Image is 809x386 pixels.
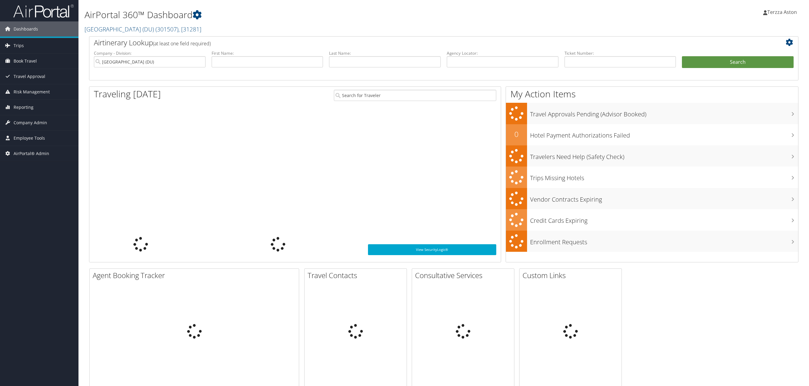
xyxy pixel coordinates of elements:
[530,213,798,225] h3: Credit Cards Expiring
[564,50,676,56] label: Ticket Number:
[94,50,206,56] label: Company - Division:
[506,231,798,252] a: Enrollment Requests
[14,54,37,69] span: Book Travel
[530,128,798,140] h3: Hotel Payment Authorizations Failed
[447,50,558,56] label: Agency Locator:
[14,146,49,161] span: AirPortal® Admin
[14,84,50,99] span: Risk Management
[506,88,798,100] h1: My Action Items
[93,270,299,281] h2: Agent Booking Tracker
[14,69,45,84] span: Travel Approval
[530,192,798,204] h3: Vendor Contracts Expiring
[506,209,798,231] a: Credit Cards Expiring
[85,8,564,21] h1: AirPortal 360™ Dashboard
[523,270,622,281] h2: Custom Links
[153,40,211,47] span: (at least one field required)
[767,9,797,15] span: Terzza Aston
[85,25,201,33] a: [GEOGRAPHIC_DATA] (DU)
[506,124,798,145] a: 0Hotel Payment Authorizations Failed
[94,37,734,48] h2: Airtinerary Lookup
[415,270,514,281] h2: Consultative Services
[212,50,323,56] label: First Name:
[530,150,798,161] h3: Travelers Need Help (Safety Check)
[14,100,34,115] span: Reporting
[14,38,24,53] span: Trips
[506,167,798,188] a: Trips Missing Hotels
[13,4,74,18] img: airportal-logo.png
[530,171,798,182] h3: Trips Missing Hotels
[94,88,161,100] h1: Traveling [DATE]
[506,188,798,209] a: Vendor Contracts Expiring
[530,235,798,246] h3: Enrollment Requests
[155,25,178,33] span: ( 301507 )
[506,103,798,124] a: Travel Approvals Pending (Advisor Booked)
[178,25,201,33] span: , [ 31281 ]
[14,115,47,130] span: Company Admin
[506,145,798,167] a: Travelers Need Help (Safety Check)
[530,107,798,118] h3: Travel Approvals Pending (Advisor Booked)
[14,131,45,146] span: Employee Tools
[368,244,496,255] a: View SecurityLogic®
[763,3,803,21] a: Terzza Aston
[329,50,441,56] label: Last Name:
[506,129,527,139] h2: 0
[14,21,38,37] span: Dashboards
[682,56,794,68] button: Search
[334,90,496,101] input: Search for Traveler
[308,270,407,281] h2: Travel Contacts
